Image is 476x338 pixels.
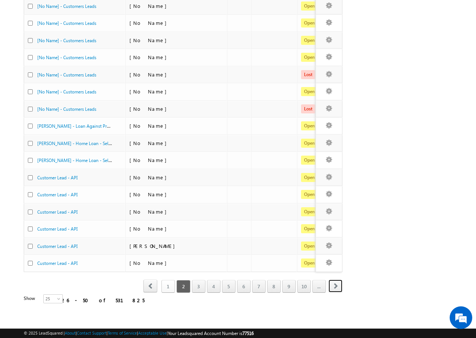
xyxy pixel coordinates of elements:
[328,280,342,292] a: next
[143,280,157,292] span: prev
[312,280,326,293] a: ...
[301,190,318,199] span: Open
[242,330,254,336] span: 77516
[161,280,175,293] a: 1
[301,139,318,148] span: Open
[176,280,190,293] span: 2
[123,4,141,22] div: Minimize live chat window
[37,20,96,26] a: [No Name] - Customers Leads
[13,40,32,49] img: d_60004797649_company_0_60004797649
[301,207,318,216] span: Open
[129,71,170,78] span: [No Name]
[129,208,170,215] span: [No Name]
[37,243,78,249] a: Customer Lead - API
[37,89,96,95] a: [No Name] - Customers Leads
[129,191,170,197] span: [No Name]
[44,295,64,302] span: 25
[77,330,106,335] a: Contact Support
[328,280,342,292] span: next
[267,280,281,293] a: 8
[37,140,137,146] a: [PERSON_NAME] - Home Loan - Self-Construction
[297,280,311,293] a: 10
[37,38,96,43] a: [No Name] - Customers Leads
[237,280,251,293] a: 6
[24,330,254,337] span: © 2025 LeadSquared | | | | |
[129,225,170,232] span: [No Name]
[39,40,126,49] div: Chat with us now
[301,224,318,233] span: Open
[37,157,137,163] a: [PERSON_NAME] - Home Loan - Self-Construction
[37,209,78,215] a: Customer Lead - API
[192,280,205,293] a: 3
[168,330,254,336] span: Your Leadsquared Account Number is
[301,36,318,45] span: Open
[138,330,167,335] a: Acceptable Use
[37,192,78,197] a: Customer Lead - API
[301,121,318,130] span: Open
[129,260,170,266] span: [No Name]
[129,37,170,43] span: [No Name]
[43,294,63,303] a: 25
[222,280,236,293] a: 5
[301,104,315,113] span: Lost
[301,53,318,62] span: Open
[129,106,170,112] span: [No Name]
[37,175,78,180] a: Customer Lead - API
[10,70,137,226] textarea: Type your message and hit 'Enter'
[282,280,296,293] a: 9
[37,72,96,78] a: [No Name] - Customers Leads
[37,55,96,60] a: [No Name] - Customers Leads
[301,87,318,96] span: Open
[37,260,78,266] a: Customer Lead - API
[24,295,37,302] div: Show
[129,54,170,60] span: [No Name]
[252,280,266,293] a: 7
[129,243,179,249] span: [PERSON_NAME]
[129,20,170,26] span: [No Name]
[301,70,315,79] span: Lost
[301,2,318,11] span: Open
[102,232,137,242] em: Start Chat
[301,173,318,182] span: Open
[37,226,78,232] a: Customer Lead - API
[301,156,318,165] span: Open
[108,330,137,335] a: Terms of Service
[129,122,170,129] span: [No Name]
[143,280,157,292] a: prev
[207,280,221,293] a: 4
[129,88,170,95] span: [No Name]
[301,258,318,268] span: Open
[129,3,170,9] span: [No Name]
[65,330,76,335] a: About
[301,18,318,28] span: Open
[37,106,96,112] a: [No Name] - Customers Leads
[129,157,170,163] span: [No Name]
[129,174,170,180] span: [No Name]
[301,242,318,251] span: Open
[37,3,96,9] a: [No Name] - Customers Leads
[37,122,168,129] a: [PERSON_NAME] - Loan Against Property - Loan Against Property
[129,140,170,146] span: [No Name]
